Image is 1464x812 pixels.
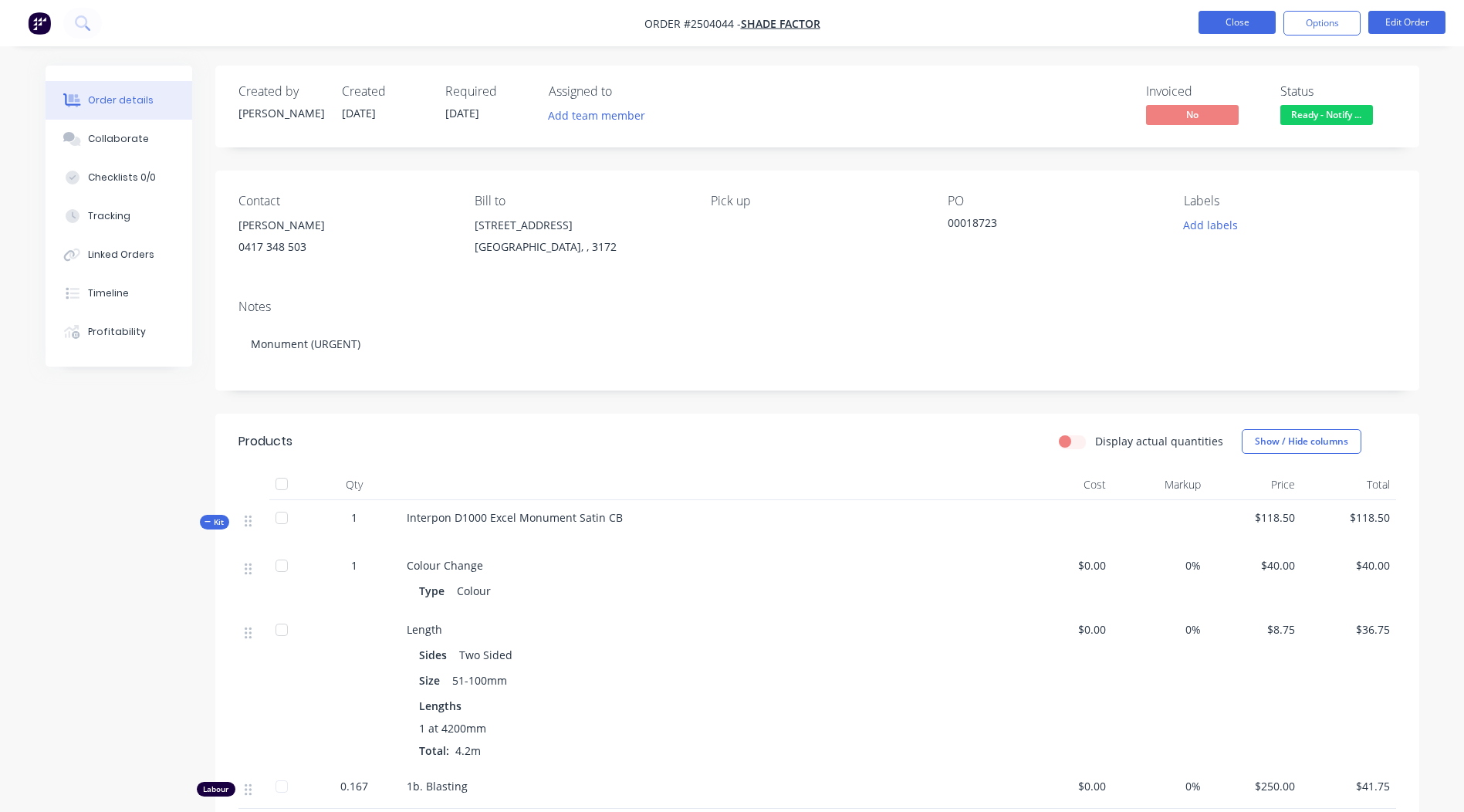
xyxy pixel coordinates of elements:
[238,432,292,451] div: Products
[1118,778,1201,794] span: 0%
[88,93,154,107] div: Order details
[449,743,487,758] span: 4.2m
[475,215,686,264] div: [STREET_ADDRESS][GEOGRAPHIC_DATA], , 3172
[407,622,442,637] span: Length
[1118,557,1201,573] span: 0%
[88,286,129,300] div: Timeline
[948,194,1159,208] div: PO
[1307,509,1390,526] span: $118.50
[238,84,323,99] div: Created by
[342,84,427,99] div: Created
[238,236,450,258] div: 0417 348 503
[88,171,156,184] div: Checklists 0/0
[1307,557,1390,573] span: $40.00
[1213,557,1296,573] span: $40.00
[1146,84,1262,99] div: Invoiced
[46,235,192,274] button: Linked Orders
[644,16,741,31] span: Order #2504044 -
[419,580,451,602] div: Type
[419,743,449,758] span: Total:
[200,515,229,529] div: Kit
[308,469,401,500] div: Qty
[1112,469,1207,500] div: Markup
[1024,621,1107,638] span: $0.00
[46,120,192,158] button: Collaborate
[711,194,922,208] div: Pick up
[88,209,130,223] div: Tracking
[1368,11,1445,34] button: Edit Order
[46,81,192,120] button: Order details
[1301,469,1396,500] div: Total
[445,84,530,99] div: Required
[46,197,192,235] button: Tracking
[1018,469,1113,500] div: Cost
[238,194,450,208] div: Contact
[1242,429,1361,454] button: Show / Hide columns
[238,215,450,264] div: [PERSON_NAME]0417 348 503
[1307,621,1390,638] span: $36.75
[1213,778,1296,794] span: $250.00
[238,320,1396,367] div: Monument (URGENT)
[88,325,146,339] div: Profitability
[46,313,192,351] button: Profitability
[88,248,154,262] div: Linked Orders
[1280,105,1373,124] span: Ready - Notify ...
[446,669,513,692] div: 51-100mm
[351,509,357,526] span: 1
[1199,11,1276,34] button: Close
[238,105,323,121] div: [PERSON_NAME]
[238,215,450,236] div: [PERSON_NAME]
[1024,557,1107,573] span: $0.00
[1118,621,1201,638] span: 0%
[1024,778,1107,794] span: $0.00
[342,106,376,120] span: [DATE]
[1184,194,1395,208] div: Labels
[407,510,623,525] span: Interpon D1000 Excel Monument Satin CB
[1146,105,1239,124] span: No
[419,698,462,714] span: Lengths
[1213,509,1296,526] span: $118.50
[407,779,468,793] span: 1b. Blasting
[1280,105,1373,128] button: Ready - Notify ...
[475,194,686,208] div: Bill to
[1307,778,1390,794] span: $41.75
[539,105,653,126] button: Add team member
[205,516,225,528] span: Kit
[238,299,1396,314] div: Notes
[445,106,479,120] span: [DATE]
[1280,84,1396,99] div: Status
[28,12,51,35] img: Factory
[351,557,357,573] span: 1
[88,132,149,146] div: Collaborate
[1213,621,1296,638] span: $8.75
[419,644,453,666] div: Sides
[407,558,483,573] span: Colour Change
[475,236,686,258] div: [GEOGRAPHIC_DATA], , 3172
[419,720,486,736] span: 1 at 4200mm
[451,580,497,602] div: Colour
[948,215,1141,236] div: 00018723
[46,274,192,313] button: Timeline
[549,105,654,126] button: Add team member
[340,778,368,794] span: 0.167
[1207,469,1302,500] div: Price
[741,16,820,31] a: Shade Factor
[419,669,446,692] div: Size
[197,782,235,797] div: Labour
[475,215,686,236] div: [STREET_ADDRESS]
[46,158,192,197] button: Checklists 0/0
[1283,11,1361,36] button: Options
[549,84,703,99] div: Assigned to
[1175,215,1246,235] button: Add labels
[453,644,519,666] div: Two Sided
[1095,433,1223,449] label: Display actual quantities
